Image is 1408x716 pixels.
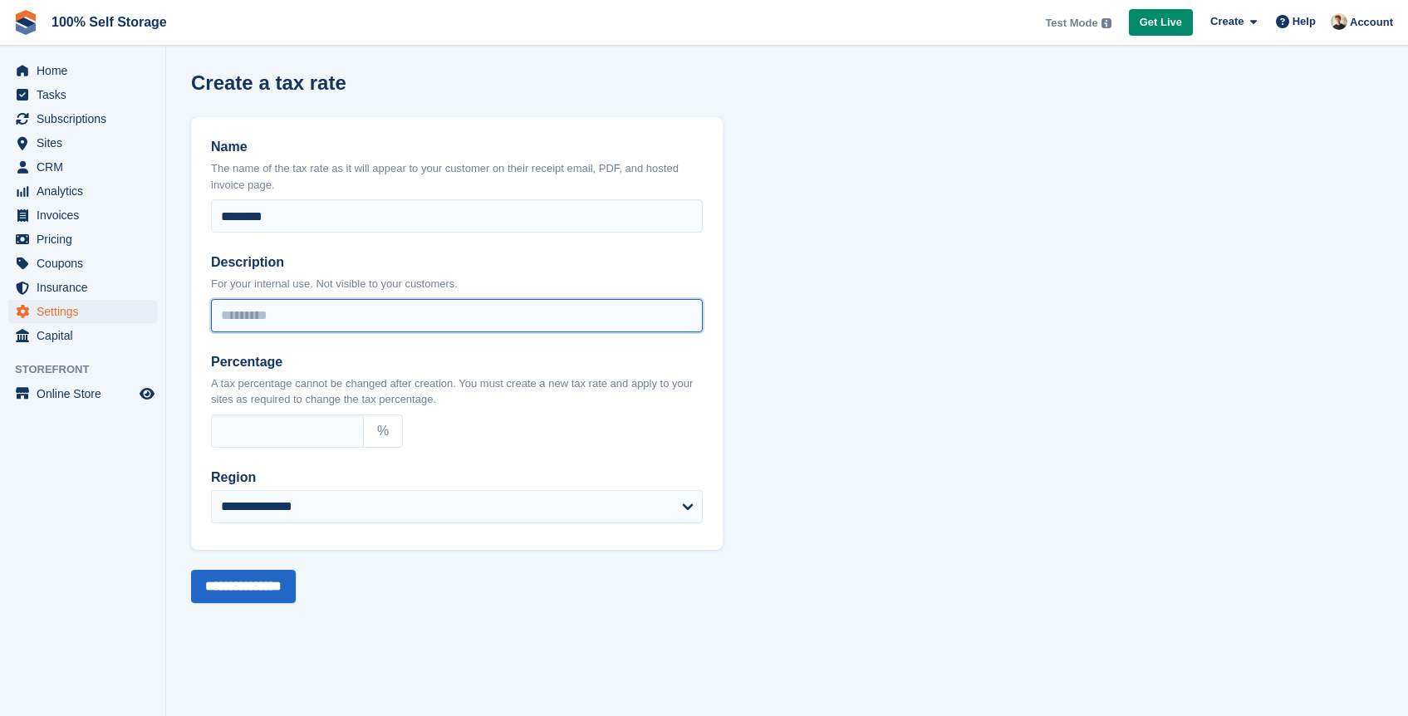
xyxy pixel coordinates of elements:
[37,83,136,106] span: Tasks
[211,160,703,193] p: The name of the tax rate as it will appear to your customer on their receipt email, PDF, and host...
[8,276,157,299] a: menu
[8,204,157,227] a: menu
[1210,13,1244,30] span: Create
[211,352,703,372] label: Percentage
[37,179,136,203] span: Analytics
[37,131,136,154] span: Sites
[37,324,136,347] span: Capital
[1101,18,1111,28] img: icon-info-grey-7440780725fd019a000dd9b08b2336e03edf1995a4989e88bcd33f0948082b44.svg
[37,155,136,179] span: CRM
[8,252,157,275] a: menu
[37,382,136,405] span: Online Store
[8,179,157,203] a: menu
[8,382,157,405] a: menu
[8,107,157,130] a: menu
[1350,14,1393,31] span: Account
[1129,9,1193,37] a: Get Live
[8,228,157,251] a: menu
[37,276,136,299] span: Insurance
[211,276,703,292] p: For your internal use. Not visible to your customers.
[37,252,136,275] span: Coupons
[1045,15,1097,32] span: Test Mode
[37,107,136,130] span: Subscriptions
[191,71,346,94] h1: Create a tax rate
[8,131,157,154] a: menu
[8,83,157,106] a: menu
[8,59,157,82] a: menu
[8,324,157,347] a: menu
[8,155,157,179] a: menu
[13,10,38,35] img: stora-icon-8386f47178a22dfd0bd8f6a31ec36ba5ce8667c1dd55bd0f319d3a0aa187defe.svg
[8,300,157,323] a: menu
[37,228,136,251] span: Pricing
[211,253,703,272] label: Description
[37,300,136,323] span: Settings
[37,59,136,82] span: Home
[211,137,703,157] label: Name
[1293,13,1316,30] span: Help
[137,384,157,404] a: Preview store
[211,375,703,408] p: A tax percentage cannot be changed after creation. You must create a new tax rate and apply to yo...
[45,8,174,36] a: 100% Self Storage
[37,204,136,227] span: Invoices
[1331,13,1347,30] img: Oliver
[1140,14,1182,31] span: Get Live
[211,468,703,488] label: Region
[15,361,165,378] span: Storefront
